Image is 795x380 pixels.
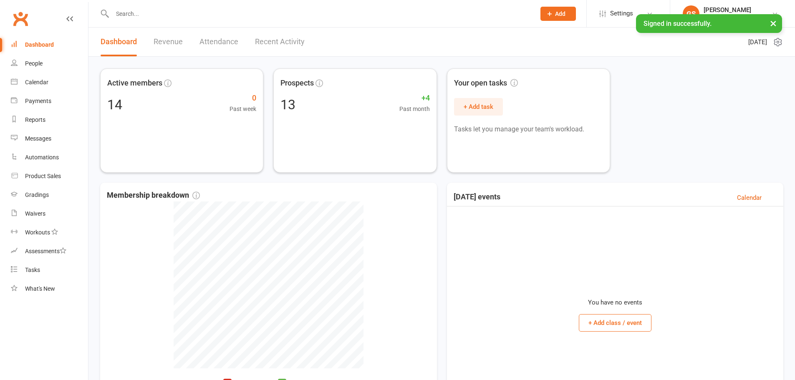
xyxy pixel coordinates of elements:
[704,6,771,14] div: [PERSON_NAME]
[25,60,43,67] div: People
[280,98,295,111] div: 13
[25,154,59,161] div: Automations
[230,92,256,104] span: 0
[454,98,503,116] button: + Add task
[11,92,88,111] a: Payments
[737,193,762,203] a: Calendar
[11,204,88,223] a: Waivers
[25,173,61,179] div: Product Sales
[454,124,603,135] p: Tasks let you manage your team's workload.
[25,116,45,123] div: Reports
[454,77,518,89] span: Your open tasks
[11,54,88,73] a: People
[11,279,88,298] a: What's New
[11,148,88,167] a: Automations
[154,28,183,56] a: Revenue
[588,297,642,307] p: You have no events
[107,98,122,111] div: 14
[25,285,55,292] div: What's New
[25,191,49,198] div: Gradings
[454,193,500,203] h3: [DATE] events
[25,267,40,273] div: Tasks
[255,28,305,56] a: Recent Activity
[540,7,576,21] button: Add
[766,14,781,32] button: ×
[399,104,430,113] span: Past month
[11,73,88,92] a: Calendar
[555,10,565,17] span: Add
[399,92,430,104] span: +4
[11,261,88,279] a: Tasks
[110,8,530,20] input: Search...
[25,41,54,48] div: Dashboard
[25,229,50,236] div: Workouts
[11,35,88,54] a: Dashboard
[101,28,137,56] a: Dashboard
[704,14,771,21] div: Kinetic Martial Arts Dubbo
[199,28,238,56] a: Attendance
[107,189,200,201] span: Membership breakdown
[11,129,88,148] a: Messages
[579,314,651,332] button: + Add class / event
[25,135,51,142] div: Messages
[25,79,48,86] div: Calendar
[683,5,699,22] div: GS
[644,20,712,28] span: Signed in successfully.
[11,167,88,186] a: Product Sales
[25,98,51,104] div: Payments
[610,4,633,23] span: Settings
[25,210,45,217] div: Waivers
[748,37,767,47] span: [DATE]
[11,223,88,242] a: Workouts
[11,111,88,129] a: Reports
[10,8,31,29] a: Clubworx
[11,242,88,261] a: Assessments
[25,248,66,254] div: Assessments
[11,186,88,204] a: Gradings
[230,104,256,113] span: Past week
[280,77,314,89] span: Prospects
[107,77,162,89] span: Active members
